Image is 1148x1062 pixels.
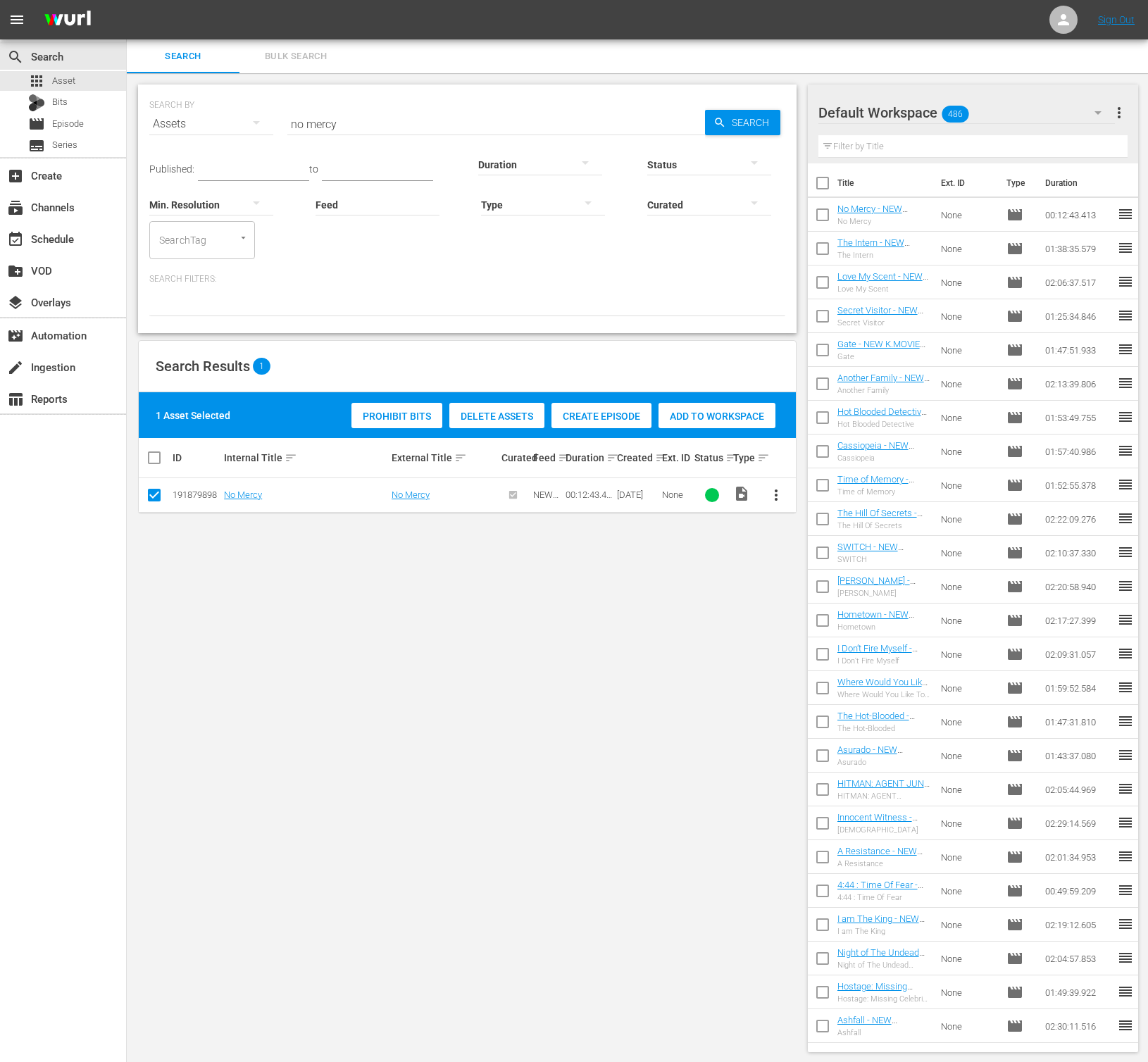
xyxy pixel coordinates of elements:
span: Schedule [7,231,24,248]
span: VOD [7,263,24,280]
td: 02:09:31.057 [1040,637,1117,671]
th: Title [837,163,932,203]
span: Episode [1006,308,1023,325]
td: 02:05:44.969 [1040,773,1117,806]
div: None [662,489,690,500]
div: Assets [149,104,273,144]
span: Episode [1006,747,1023,764]
button: Add to Workspace [659,403,775,428]
div: Cassiopeia [837,454,930,463]
a: [PERSON_NAME] - NEW K.MOVIES - SSTV - 202506 [837,575,929,607]
a: Hostage: Missing Celebrity (Dubbed) - NEW K.MOVIES - SSTV - 202504 [837,981,929,1023]
span: reorder [1117,679,1134,696]
span: reorder [1117,949,1134,966]
td: None [935,536,1002,570]
span: more_vert [768,487,785,504]
span: Delete Assets [449,411,544,422]
div: ID [173,452,220,463]
th: Ext. ID [932,163,999,203]
div: Ext. ID [662,452,690,463]
td: None [935,942,1002,975]
span: NEW K.MOVIES_SSTV_US_W36_2025 001 [533,489,561,563]
a: Gate - NEW K.MOVIES - SSTV - 202508 [837,339,925,360]
td: None [935,265,1002,299]
span: Prohibit Bits [351,411,442,422]
button: Prohibit Bits [351,403,442,428]
span: Episode [1006,680,1023,696]
td: None [935,198,1002,232]
span: reorder [1117,577,1134,594]
span: Episode [1006,443,1023,460]
div: Ashfall [837,1028,930,1037]
div: Hostage: Missing Celebrity (Dubbed) [837,994,930,1004]
div: Where Would You Like To Go? [837,690,930,699]
td: None [935,367,1002,401]
td: 01:25:34.846 [1040,299,1117,333]
span: reorder [1117,375,1134,392]
div: Default Workspace [818,93,1116,132]
span: video_file [733,485,750,502]
span: Episode [1006,815,1023,832]
div: Asurado [837,758,930,767]
span: Episode [52,117,84,131]
img: ans4CAIJ8jUAAAAAAAAAAAAAAAAAAAAAAAAgQb4GAAAAAAAAAAAAAAAAAAAAAAAAJMjXAAAAAAAAAAAAAAAAAAAAAAAAgAT5G... [34,4,101,37]
a: Where Would You Like To Go? - NEW K.MOVIES - SSTV - 202506 [837,677,928,719]
div: The Hot-Blooded [837,724,930,733]
a: Love My Scent - NEW K.MOVIES - SSTV - 202508 [837,271,928,303]
span: reorder [1117,510,1134,527]
a: Secret Visitor - NEW K.MOVIES - SSTV - 202509 [837,305,923,337]
div: Type [733,449,755,466]
span: Search [7,49,24,65]
span: reorder [1117,882,1134,899]
div: 00:12:43.413 [566,489,613,500]
a: Hot Blooded Detective - NEW K.MOVIES - SSTV - 202508 [837,406,927,438]
span: more_vert [1111,104,1128,121]
td: 01:38:35.579 [1040,232,1117,265]
div: Status [694,449,729,466]
span: reorder [1117,746,1134,763]
a: HITMAN: AGENT JUN - NEW K.MOVIES - SSTV - 202505 [837,778,930,810]
td: 02:06:37.517 [1040,265,1117,299]
span: reorder [1117,814,1134,831]
span: reorder [1117,341,1134,358]
span: reorder [1117,408,1134,425]
span: Episode [28,115,45,132]
span: Episode [1006,849,1023,866]
span: sort [558,451,570,464]
span: Create Episode [551,411,651,422]
span: sort [655,451,668,464]
div: [DEMOGRAPHIC_DATA] [837,825,930,835]
span: reorder [1117,780,1134,797]
button: Create Episode [551,403,651,428]
a: 4:44 : Time Of Fear - NEW K.MOVIES - SSTV - 202505 [837,880,929,911]
span: Overlays [7,294,24,311]
td: 02:19:12.605 [1040,908,1117,942]
div: HITMAN: AGENT [PERSON_NAME] [837,792,930,801]
div: The Intern [837,251,930,260]
td: None [935,232,1002,265]
td: 01:52:55.378 [1040,468,1117,502]
div: Internal Title [224,449,387,466]
span: Episode [1006,781,1023,798]
td: None [935,435,1002,468]
span: Episode [1006,477,1023,494]
td: None [935,570,1002,604]
span: reorder [1117,206,1134,223]
div: Hot Blooded Detective [837,420,930,429]
a: No Mercy [224,489,262,500]
span: sort [606,451,619,464]
td: None [935,671,1002,705]
span: Episode [1006,342,1023,358]
th: Duration [1037,163,1121,203]
div: [DATE] [617,489,658,500]
span: reorder [1117,611,1134,628]
span: reorder [1117,476,1134,493]
td: None [935,468,1002,502]
td: None [935,705,1002,739]
td: 02:13:39.806 [1040,367,1117,401]
a: Ashfall - NEW K.MOVIES - SSTV - 202504 [837,1015,912,1047]
div: Duration [566,449,613,466]
div: Gate [837,352,930,361]
span: reorder [1117,848,1134,865]
span: reorder [1117,983,1134,1000]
